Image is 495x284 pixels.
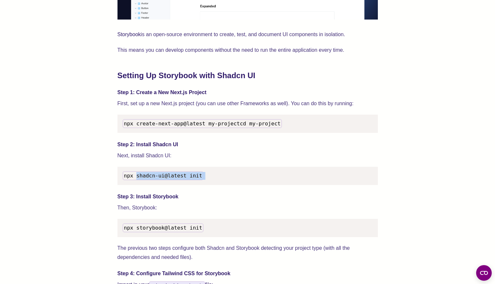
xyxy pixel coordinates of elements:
p: This means you can develop components without the need to run the entire application every time. [117,46,378,55]
h4: Step 3: Install Storybook [117,193,378,201]
h2: Setting Up Storybook with Shadcn UI [117,70,378,81]
a: Storybook [117,32,141,37]
span: npx create-next-app@latest my-project [124,121,240,127]
p: is an open-source environment to create, test, and document UI components in isolation. [117,30,378,39]
h4: Step 1: Create a New Next.js Project [117,89,378,96]
p: Then, Storybook: [117,203,378,212]
span: npx shadcn-ui@latest init [124,173,202,179]
code: cd my-project [123,119,282,128]
p: First, set up a new Next.js project (you can use other Frameworks as well). You can do this by ru... [117,99,378,108]
h4: Step 2: Install Shadcn UI [117,141,378,149]
p: The previous two steps configure both Shadcn and Storybook detecting your project type (with all ... [117,244,378,262]
span: npx storybook@latest init [124,225,202,231]
h4: Step 4: Configure Tailwind CSS for Storybook [117,270,378,277]
button: Open CMP widget [476,265,492,281]
p: Next, install Shadcn UI: [117,151,378,160]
